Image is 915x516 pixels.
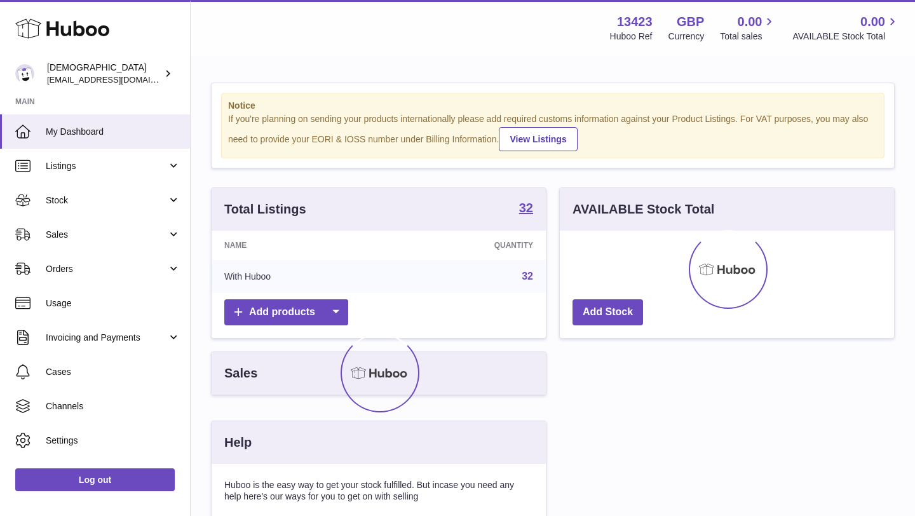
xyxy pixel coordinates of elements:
[388,231,546,260] th: Quantity
[15,468,175,491] a: Log out
[224,434,252,451] h3: Help
[224,479,533,503] p: Huboo is the easy way to get your stock fulfilled. But incase you need any help here's our ways f...
[47,62,161,86] div: [DEMOGRAPHIC_DATA]
[617,13,653,31] strong: 13423
[228,100,878,112] strong: Notice
[720,13,776,43] a: 0.00 Total sales
[738,13,762,31] span: 0.00
[677,13,704,31] strong: GBP
[519,201,533,217] a: 32
[792,13,900,43] a: 0.00 AVAILABLE Stock Total
[212,231,388,260] th: Name
[668,31,705,43] div: Currency
[47,74,187,85] span: [EMAIL_ADDRESS][DOMAIN_NAME]
[46,229,167,241] span: Sales
[224,201,306,218] h3: Total Listings
[46,332,167,344] span: Invoicing and Payments
[46,160,167,172] span: Listings
[860,13,885,31] span: 0.00
[573,201,714,218] h3: AVAILABLE Stock Total
[46,194,167,207] span: Stock
[522,271,533,282] a: 32
[15,64,34,83] img: olgazyuz@outlook.com
[212,260,388,293] td: With Huboo
[720,31,776,43] span: Total sales
[46,366,180,378] span: Cases
[610,31,653,43] div: Huboo Ref
[228,113,878,151] div: If you're planning on sending your products internationally please add required customs informati...
[224,365,257,382] h3: Sales
[224,299,348,325] a: Add products
[46,435,180,447] span: Settings
[46,297,180,309] span: Usage
[46,126,180,138] span: My Dashboard
[792,31,900,43] span: AVAILABLE Stock Total
[46,400,180,412] span: Channels
[519,201,533,214] strong: 32
[499,127,577,151] a: View Listings
[573,299,643,325] a: Add Stock
[46,263,167,275] span: Orders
